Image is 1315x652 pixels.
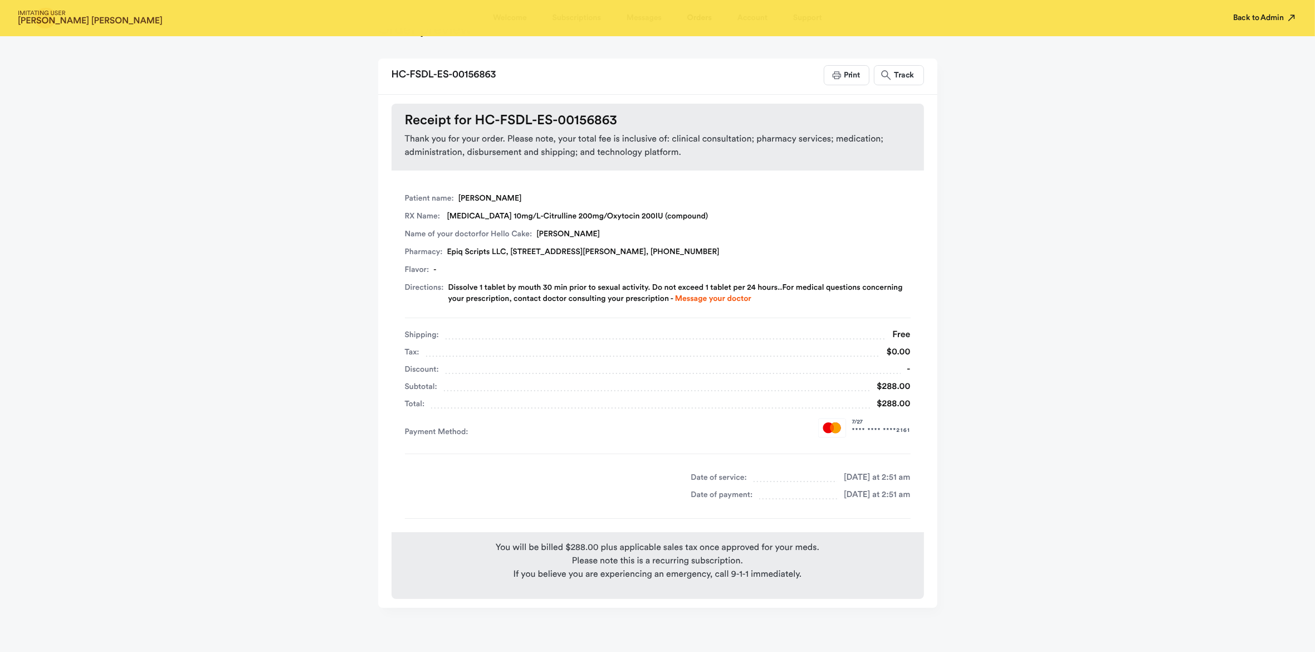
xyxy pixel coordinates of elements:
[818,418,847,438] img: mastercard
[405,211,911,222] div: [MEDICAL_DATA] 10mg/L-Citrulline 200mg/Oxytocin 200IU (compound)
[1233,12,1297,23] button: Back to Admin
[837,487,910,503] div: [DATE] at 2:51 am
[405,396,425,412] span: Total:
[18,11,163,17] span: IMITATING USER
[18,17,163,26] strong: [PERSON_NAME] [PERSON_NAME]
[893,71,914,79] span: Track
[405,344,419,360] span: Tax:
[400,554,915,568] div: Please note this is a recurring subscription.
[901,362,911,377] div: -
[405,211,443,222] span: RX Name:
[405,264,911,275] div: -
[400,568,915,581] div: If you believe you are experiencing an emergency, call 9-1-1 immediately.
[852,418,911,426] span: 7 / 27
[400,541,915,554] div: You will be billed $288.00 plus applicable sales tax once approved for your meds.
[405,426,474,438] span: Payment Method:
[405,362,439,377] span: Discount:
[824,65,869,85] button: Print
[874,65,923,85] button: Track
[843,71,860,79] span: Print
[837,470,910,485] div: [DATE] at 2:51 am
[405,228,532,240] span: Name of your doctor :
[405,193,911,204] div: [PERSON_NAME]
[691,470,747,485] span: Date of service:
[405,193,454,204] span: Patient name:
[675,295,751,303] a: Message your doctor
[405,133,911,159] span: Thank you for your order. Please note, your total fee is inclusive of: clinical consultation; pha...
[405,246,911,257] div: Epiq Scripts LLC, [STREET_ADDRESS][PERSON_NAME], [PHONE_NUMBER]
[405,282,444,304] span: Directions:
[392,65,496,85] h2: HC-FSDL-ES-00156863
[405,228,911,240] div: [PERSON_NAME]
[880,344,911,360] div: $0.00
[405,246,443,257] span: Pharmacy:
[448,282,910,304] div: Dissolve 1 tablet by mouth 30 min prior to sexual activity. Do not exceed 1 tablet per 24 hours.....
[405,327,439,343] span: Shipping:
[691,487,753,503] span: Date of payment:
[405,264,429,275] span: Flavor:
[405,379,437,395] span: Subtotal:
[886,327,910,343] div: Free
[405,113,911,128] h3: Receipt for HC-FSDL-ES-00156863
[870,379,910,395] div: $288.00
[479,230,530,238] span: for Hello Cake
[870,396,910,412] div: $288.00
